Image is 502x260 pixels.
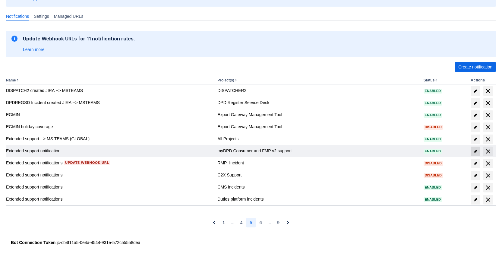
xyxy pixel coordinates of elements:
[217,184,419,190] div: CMS incidents
[283,218,293,227] button: Next
[237,218,246,227] button: Page 4
[424,138,442,141] span: Enabled
[473,185,478,190] span: edit
[473,149,478,154] span: edit
[485,87,492,95] span: delete
[473,125,478,130] span: edit
[473,173,478,178] span: edit
[424,89,442,93] span: Enabled
[11,240,55,245] strong: Bot Connection Token
[485,136,492,143] span: delete
[209,218,219,227] button: Previous
[424,113,442,117] span: Enabled
[11,35,18,42] span: information
[485,160,492,167] span: delete
[473,101,478,106] span: edit
[240,218,243,227] span: 4
[6,112,213,118] div: EGMIN
[473,137,478,142] span: edit
[217,87,419,94] div: DISPATCHER2
[217,172,419,178] div: C2X Support
[268,220,271,226] span: …
[424,101,442,105] span: Enabled
[473,197,478,202] span: edit
[246,218,256,227] button: Page 5
[424,198,442,201] span: Enabled
[231,220,234,226] span: …
[485,196,492,203] span: delete
[6,87,213,94] div: DISPATCH2 created JIRA --> MSTEAMS
[473,161,478,166] span: edit
[485,100,492,107] span: delete
[424,162,443,165] span: Disabled
[217,136,419,142] div: All Projects
[6,13,29,19] span: Notifications
[6,172,213,178] div: Extended support notifications
[6,124,213,130] div: EGMIN holiday coverage
[219,218,229,227] button: Page 1
[217,148,419,154] div: myDPD Consumer and FMP v2 support
[424,150,442,153] span: Enabled
[6,100,213,106] div: DPDREGSD Incident created JIRA --> MSTEAMS
[473,89,478,94] span: edit
[6,78,16,82] button: Name
[217,196,419,202] div: Duties platform incidents
[6,184,213,190] div: Extended support notifications
[277,218,279,227] span: 9
[273,218,283,227] button: Page 9
[11,239,491,246] div: : jc-cb4f11a5-0e4a-4544-931e-572c55558dea
[256,218,265,227] button: Page 6
[23,36,135,42] h2: Update Webhook URLs for 11 notification rules.
[485,184,492,191] span: delete
[250,218,252,227] span: 5
[424,174,443,177] span: Disabled
[23,46,45,52] a: Learn more
[34,13,49,19] span: Settings
[259,218,262,227] span: 6
[473,113,478,118] span: edit
[223,218,225,227] span: 1
[485,172,492,179] span: delete
[6,160,213,166] div: Extended support notifications
[6,148,213,154] div: Extended support notification
[209,218,293,227] nav: Pagination
[217,78,234,82] button: Project(s)
[217,160,419,166] div: RMP_Incident
[458,62,492,72] span: Create notification
[485,112,492,119] span: delete
[468,77,496,84] th: Actions
[424,186,442,189] span: Enabled
[65,160,109,165] span: Update webhook URL
[6,196,213,202] div: Extended support notifications
[424,78,435,82] button: Status
[54,13,83,19] span: Managed URLs
[455,62,496,72] button: Create notification
[217,112,419,118] div: Export Gateway Management Tool
[217,124,419,130] div: Export Gateway Management Tool
[424,125,443,129] span: Disabled
[485,148,492,155] span: delete
[217,100,419,106] div: DPD Register Service Desk
[6,136,213,142] div: Extended support --> MS TEAMS (GLOBAL)
[485,124,492,131] span: delete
